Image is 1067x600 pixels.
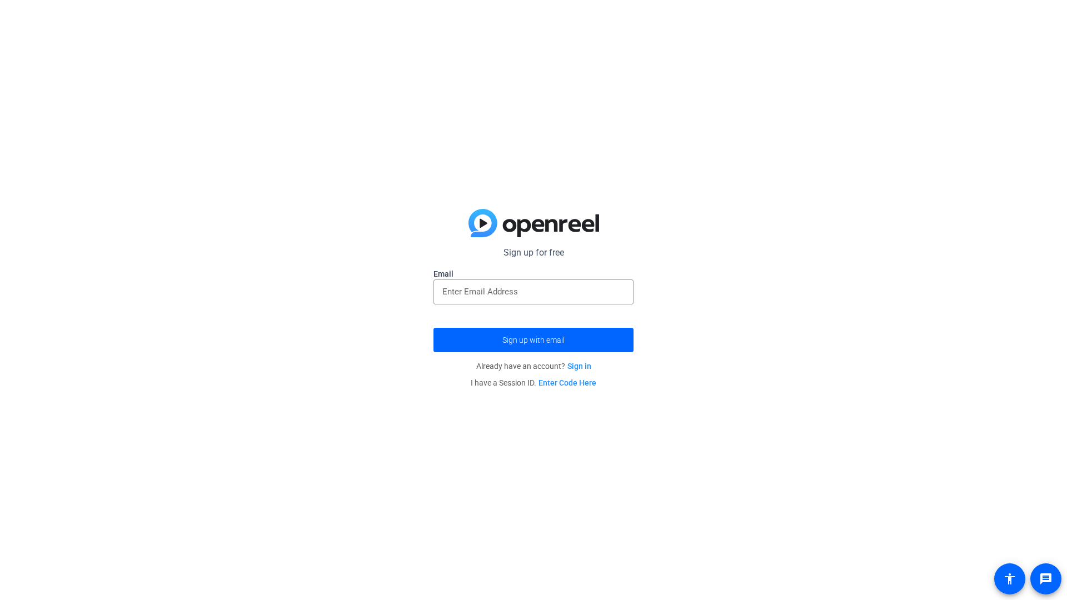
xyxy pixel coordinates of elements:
span: Already have an account? [476,362,591,371]
a: Sign in [567,362,591,371]
mat-icon: accessibility [1003,572,1016,586]
button: Sign up with email [433,328,634,352]
span: I have a Session ID. [471,378,596,387]
p: Sign up for free [433,246,634,259]
img: blue-gradient.svg [468,209,599,238]
input: Enter Email Address [442,285,625,298]
label: Email [433,268,634,279]
mat-icon: message [1039,572,1053,586]
a: Enter Code Here [539,378,596,387]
